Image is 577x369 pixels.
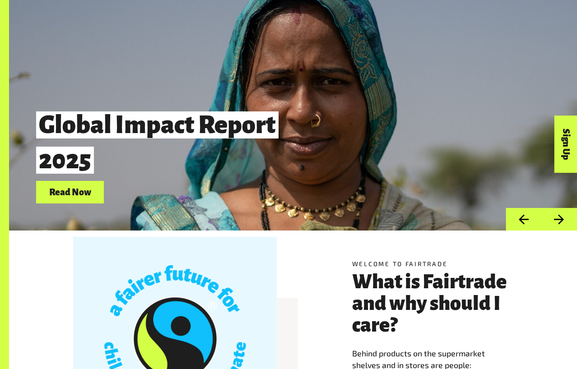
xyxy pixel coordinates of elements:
h5: Welcome to Fairtrade [352,259,513,268]
button: Previous [506,208,541,231]
span: Global Impact Report 2025 [36,111,279,174]
h3: What is Fairtrade and why should I care? [352,272,513,337]
button: Next [541,208,577,231]
a: Read Now [36,181,104,204]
